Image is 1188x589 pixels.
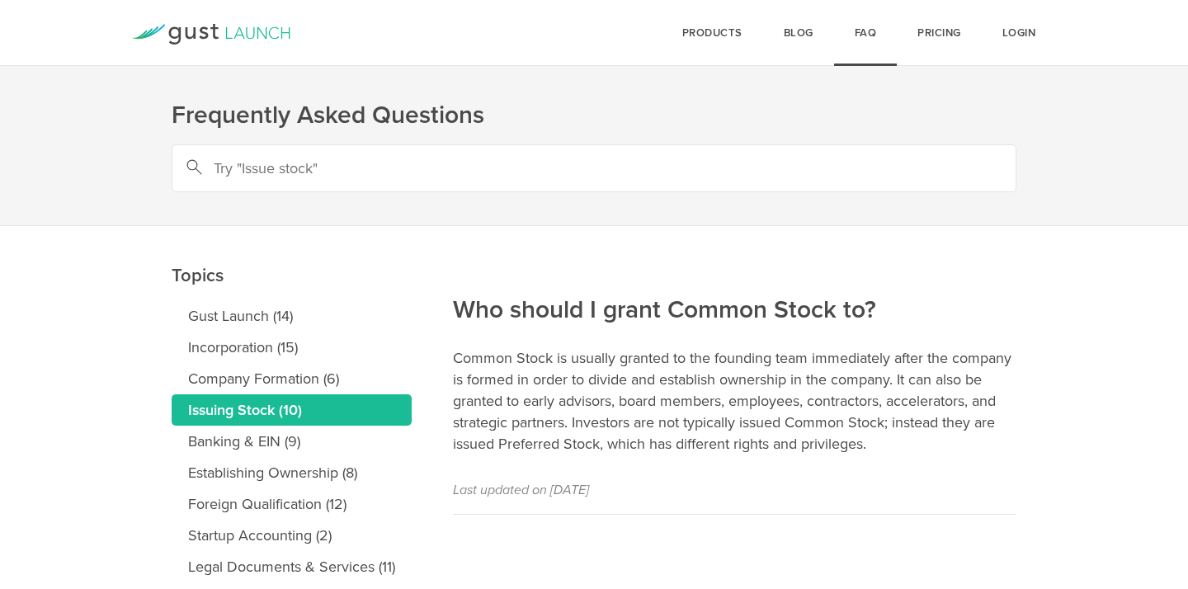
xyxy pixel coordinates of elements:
a: Banking & EIN (9) [172,426,412,457]
p: Last updated on [DATE] [453,479,1016,501]
a: Gust Launch (14) [172,300,412,332]
h2: Topics [172,148,412,292]
a: Incorporation (15) [172,332,412,363]
a: Issuing Stock (10) [172,394,412,426]
input: Try "Issue stock" [172,144,1016,192]
a: Establishing Ownership (8) [172,457,412,488]
a: Foreign Qualification (12) [172,488,412,520]
a: Startup Accounting (2) [172,520,412,551]
h1: Frequently Asked Questions [172,99,1016,132]
a: Legal Documents & Services (11) [172,551,412,582]
p: Common Stock is usually granted to the founding team immediately after the company is formed in o... [453,347,1016,455]
a: Company Formation (6) [172,363,412,394]
h2: Who should I grant Common Stock to? [453,182,1016,327]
